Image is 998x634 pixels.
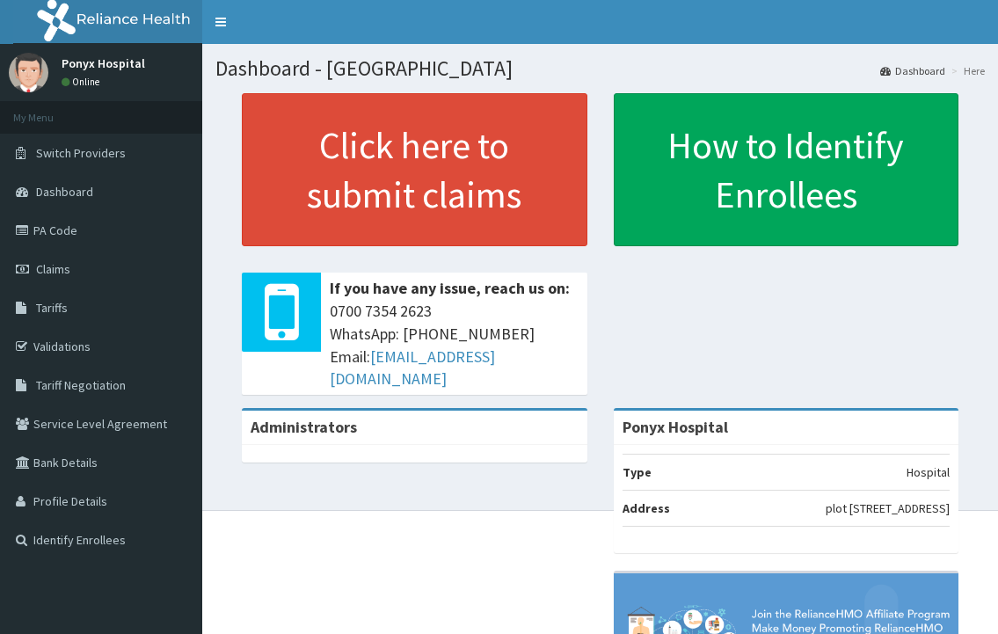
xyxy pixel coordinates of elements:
[623,464,652,480] b: Type
[614,93,959,246] a: How to Identify Enrollees
[9,53,48,92] img: User Image
[62,57,145,69] p: Ponyx Hospital
[36,377,126,393] span: Tariff Negotiation
[251,417,357,437] b: Administrators
[330,278,570,298] b: If you have any issue, reach us on:
[907,463,950,481] p: Hospital
[36,145,126,161] span: Switch Providers
[36,261,70,277] span: Claims
[242,93,587,246] a: Click here to submit claims
[947,63,985,78] li: Here
[62,76,104,88] a: Online
[623,417,728,437] strong: Ponyx Hospital
[36,300,68,316] span: Tariffs
[215,57,985,80] h1: Dashboard - [GEOGRAPHIC_DATA]
[826,499,950,517] p: plot [STREET_ADDRESS]
[330,346,495,390] a: [EMAIL_ADDRESS][DOMAIN_NAME]
[36,184,93,200] span: Dashboard
[330,300,579,390] span: 0700 7354 2623 WhatsApp: [PHONE_NUMBER] Email:
[880,63,945,78] a: Dashboard
[623,500,670,516] b: Address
